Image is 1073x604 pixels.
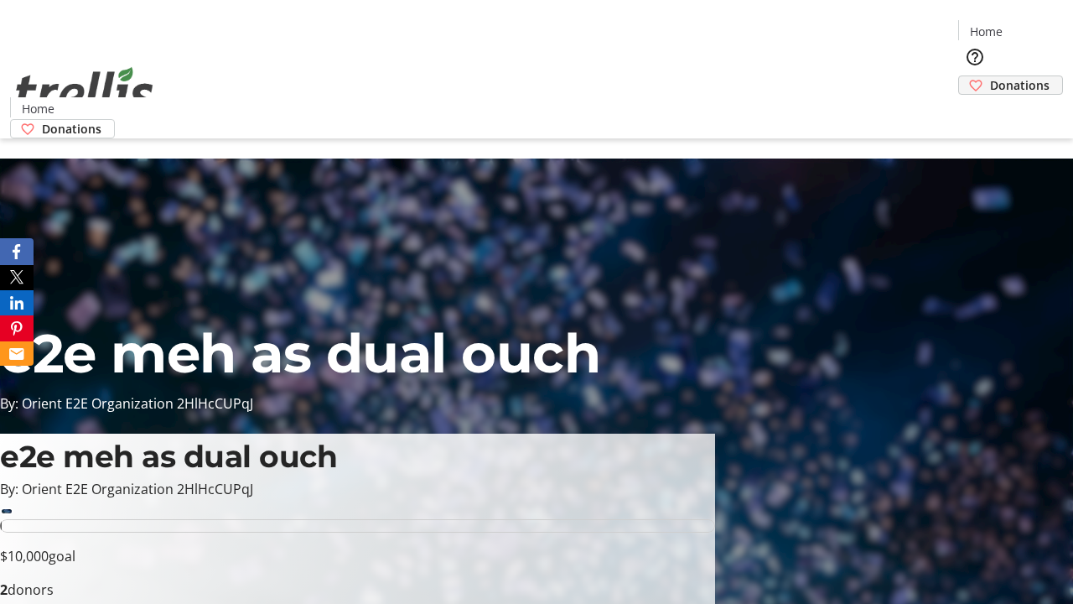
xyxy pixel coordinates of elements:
[10,49,159,133] img: Orient E2E Organization 2HlHcCUPqJ's Logo
[958,40,992,74] button: Help
[959,23,1013,40] a: Home
[22,100,54,117] span: Home
[990,76,1050,94] span: Donations
[958,75,1063,95] a: Donations
[10,119,115,138] a: Donations
[11,100,65,117] a: Home
[970,23,1003,40] span: Home
[958,95,992,128] button: Cart
[42,120,101,138] span: Donations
